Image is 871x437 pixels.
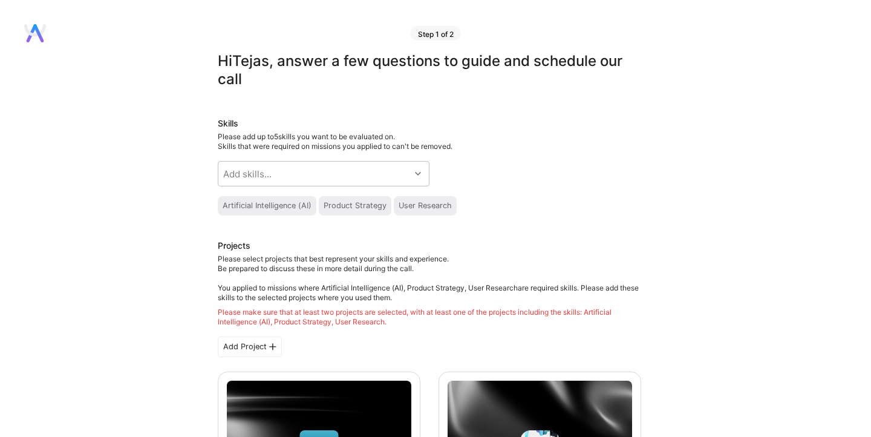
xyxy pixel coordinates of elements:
[218,117,641,130] div: Skills
[218,307,641,327] div: Please make sure that at least two projects are selected, with at least one of the projects inclu...
[218,142,452,151] span: Skills that were required on missions you applied to can't be removed.
[269,343,276,350] i: icon PlusBlackFlat
[218,240,250,252] div: Projects
[324,201,387,211] div: Product Strategy
[223,201,312,211] div: Artificial Intelligence (AI)
[223,168,272,180] div: Add skills...
[415,171,421,177] i: icon Chevron
[218,132,641,151] div: Please add up to 5 skills you want to be evaluated on.
[218,337,282,357] div: Add Project
[399,201,452,211] div: User Research
[411,26,461,41] div: Step 1 of 2
[218,254,641,327] div: Please select projects that best represent your skills and experience. Be prepared to discuss the...
[218,52,641,88] div: Hi Tejas , answer a few questions to guide and schedule our call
